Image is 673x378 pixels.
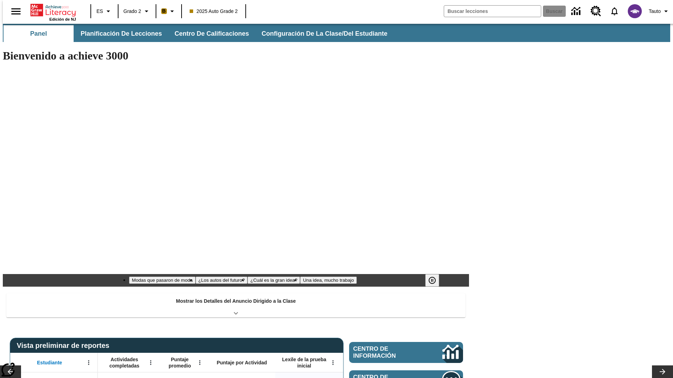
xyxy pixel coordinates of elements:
button: Abrir menú [195,357,205,368]
div: Subbarra de navegación [3,24,670,42]
span: Tauto [649,8,661,15]
span: Puntaje por Actividad [217,359,267,366]
div: Subbarra de navegación [3,25,394,42]
span: Actividades completadas [101,356,148,369]
button: Perfil/Configuración [646,5,673,17]
span: B [162,7,166,15]
a: Notificaciones [605,2,624,20]
a: Centro de información [567,2,586,21]
p: Mostrar los Detalles del Anuncio Dirigido a la Clase [176,297,296,305]
button: Pausar [425,274,439,287]
span: 2025 Auto Grade 2 [190,8,238,15]
a: Portada [30,3,76,17]
button: Carrusel de lecciones, seguir [652,365,673,378]
h1: Bienvenido a achieve 3000 [3,49,469,62]
input: Buscar campo [444,6,541,17]
button: Abrir menú [328,357,338,368]
img: avatar image [628,4,642,18]
button: Diapositiva 4 Una idea, mucho trabajo [300,276,356,284]
button: Boost El color de la clase es anaranjado claro. Cambiar el color de la clase. [158,5,179,17]
button: Diapositiva 3 ¿Cuál es la gran idea? [247,276,300,284]
span: ES [96,8,103,15]
a: Centro de recursos, Se abrirá en una pestaña nueva. [586,2,605,21]
button: Abrir el menú lateral [6,1,26,22]
button: Centro de calificaciones [169,25,254,42]
span: Grado 2 [123,8,141,15]
button: Panel [4,25,74,42]
span: Lexile de la prueba inicial [279,356,330,369]
span: Vista preliminar de reportes [17,342,113,350]
div: Portada [30,2,76,21]
button: Configuración de la clase/del estudiante [256,25,393,42]
a: Centro de información [349,342,463,363]
span: Estudiante [37,359,62,366]
span: Centro de información [353,345,419,359]
button: Abrir menú [83,357,94,368]
button: Escoja un nuevo avatar [624,2,646,20]
button: Planificación de lecciones [75,25,168,42]
button: Lenguaje: ES, Selecciona un idioma [93,5,116,17]
button: Grado: Grado 2, Elige un grado [121,5,154,17]
div: Pausar [425,274,446,287]
button: Abrir menú [145,357,156,368]
button: Diapositiva 1 Modas que pasaron de moda [129,276,195,284]
span: Puntaje promedio [163,356,197,369]
button: Diapositiva 2 ¿Los autos del futuro? [196,276,248,284]
div: Mostrar los Detalles del Anuncio Dirigido a la Clase [6,293,465,317]
span: Edición de NJ [49,17,76,21]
